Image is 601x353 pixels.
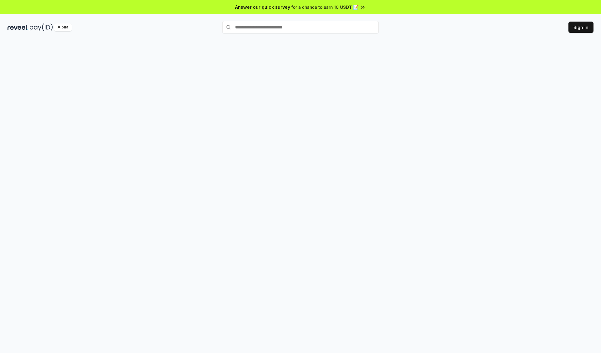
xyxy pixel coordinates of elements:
span: for a chance to earn 10 USDT 📝 [291,4,358,10]
img: reveel_dark [8,23,28,31]
button: Sign In [568,22,593,33]
img: pay_id [30,23,53,31]
span: Answer our quick survey [235,4,290,10]
div: Alpha [54,23,72,31]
